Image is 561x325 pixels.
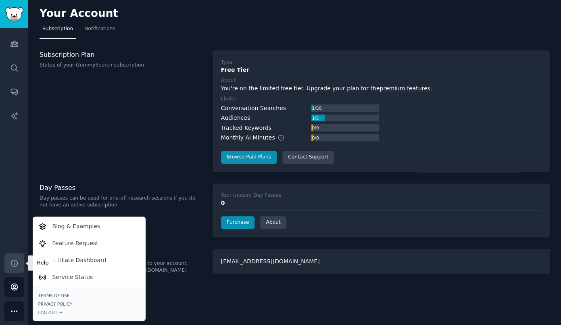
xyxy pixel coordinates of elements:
a: Privacy Policy [38,301,140,307]
div: Log Out → [38,310,140,315]
p: Affiliate Dashboard [52,256,106,265]
a: Purchase [221,216,255,229]
div: Conversation Searches [221,104,286,112]
p: Service Status [52,273,93,281]
span: Notifications [84,25,115,33]
h3: Subscription Plan [40,50,204,59]
p: Status of your GummySearch subscription [40,62,204,69]
div: [EMAIL_ADDRESS][DOMAIN_NAME] [213,249,550,274]
h3: Day Passes [40,183,204,192]
a: premium features [380,85,430,92]
div: About [221,77,236,84]
a: Terms of Use [38,293,140,298]
p: Day passes can be used for one-off research sessions if you do not have an active subscription [40,195,204,209]
div: 0 / 0 [311,134,319,142]
div: Type [221,59,232,66]
div: 1 / 5 [311,115,319,122]
a: Feature Request [34,235,144,252]
div: Audiences [221,114,250,122]
div: 0 / 0 [311,124,319,131]
img: GummySearch logo [5,7,23,21]
a: Browse Paid Plans [221,151,277,164]
a: About [260,216,286,229]
div: Your Unused Day Passes [221,192,281,199]
div: Monthly AI Minutes [221,133,293,142]
a: Notifications [81,23,118,39]
div: 1 / 50 [311,104,322,112]
p: Blog & Examples [52,222,100,231]
a: Contact Support [282,151,334,164]
a: Blog & Examples [34,218,144,235]
div: 0 [221,199,541,207]
p: Feature Request [52,239,98,248]
h2: Your Account [40,7,118,20]
a: Service Status [34,269,144,285]
a: Subscription [40,23,76,39]
div: You're on the limited free tier. Upgrade your plan for the . [221,84,541,93]
span: Subscription [42,25,73,33]
div: Limits [221,96,236,103]
div: Free Tier [221,66,541,74]
a: Affiliate Dashboard [34,252,144,269]
div: Tracked Keywords [221,124,271,132]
